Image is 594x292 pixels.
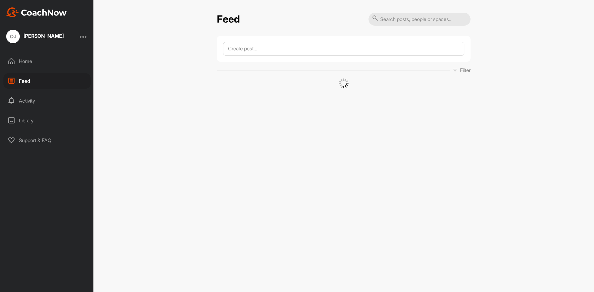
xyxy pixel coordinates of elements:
[460,66,471,74] p: Filter
[6,30,20,43] div: OJ
[6,7,67,17] img: CoachNow
[217,13,240,25] h2: Feed
[24,33,64,38] div: [PERSON_NAME]
[3,93,91,108] div: Activity
[3,73,91,89] div: Feed
[368,13,471,26] input: Search posts, people or spaces...
[3,53,91,69] div: Home
[3,133,91,148] div: Support & FAQ
[3,113,91,128] div: Library
[339,78,349,88] img: G6gVgL6ErOh57ABN0eRmCEwV0I4iEi4d8EwaPGI0tHgoAbU4EAHFLEQAh+QQFCgALACwIAA4AGAASAAAEbHDJSesaOCdk+8xg...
